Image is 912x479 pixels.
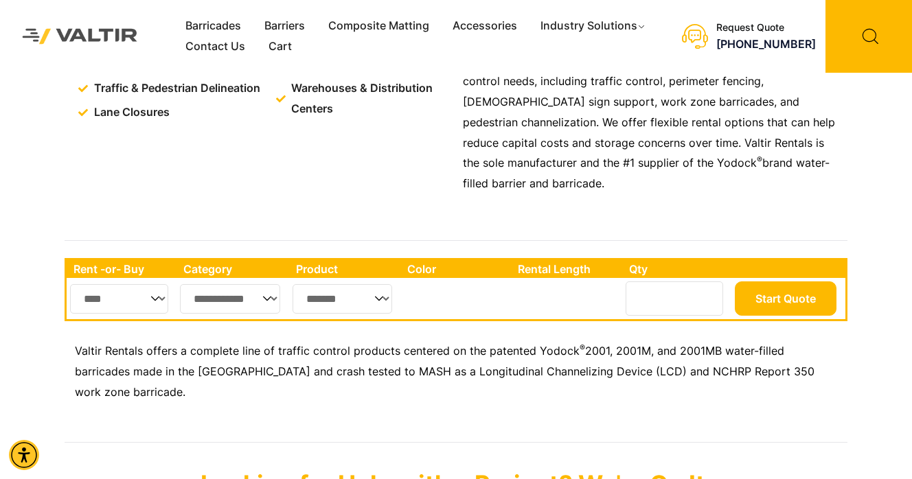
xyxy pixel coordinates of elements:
p: Valtir’s water-filled barricades can be assembled to meet various traffic control needs, includin... [463,51,841,194]
sup: ® [757,154,762,165]
img: Valtir Rentals [10,16,150,56]
sup: ® [580,342,585,353]
a: call (888) 496-3625 [716,37,816,51]
a: Accessories [441,16,529,36]
span: Lane Closures [91,102,170,123]
th: Qty [622,260,731,278]
select: Single select [293,284,392,314]
select: Single select [180,284,280,314]
a: Cart [257,36,304,57]
span: 2001, 2001M, and 2001MB water-filled barricades made in the [GEOGRAPHIC_DATA] and crash tested to... [75,344,814,399]
th: Rent -or- Buy [67,260,176,278]
th: Category [176,260,289,278]
th: Product [289,260,401,278]
span: Traffic & Pedestrian Delineation [91,78,260,99]
th: Rental Length [511,260,622,278]
select: Single select [70,284,168,314]
span: Warehouses & Distribution Centers [288,78,452,119]
a: Contact Us [174,36,257,57]
a: Composite Matting [317,16,441,36]
button: Start Quote [735,281,836,316]
input: Number [626,281,723,316]
a: Industry Solutions [529,16,659,36]
th: Color [400,260,511,278]
a: Barricades [174,16,253,36]
div: Accessibility Menu [9,440,39,470]
span: Valtir Rentals offers a complete line of traffic control products centered on the patented Yodock [75,344,580,358]
div: Request Quote [716,22,816,34]
a: Barriers [253,16,317,36]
